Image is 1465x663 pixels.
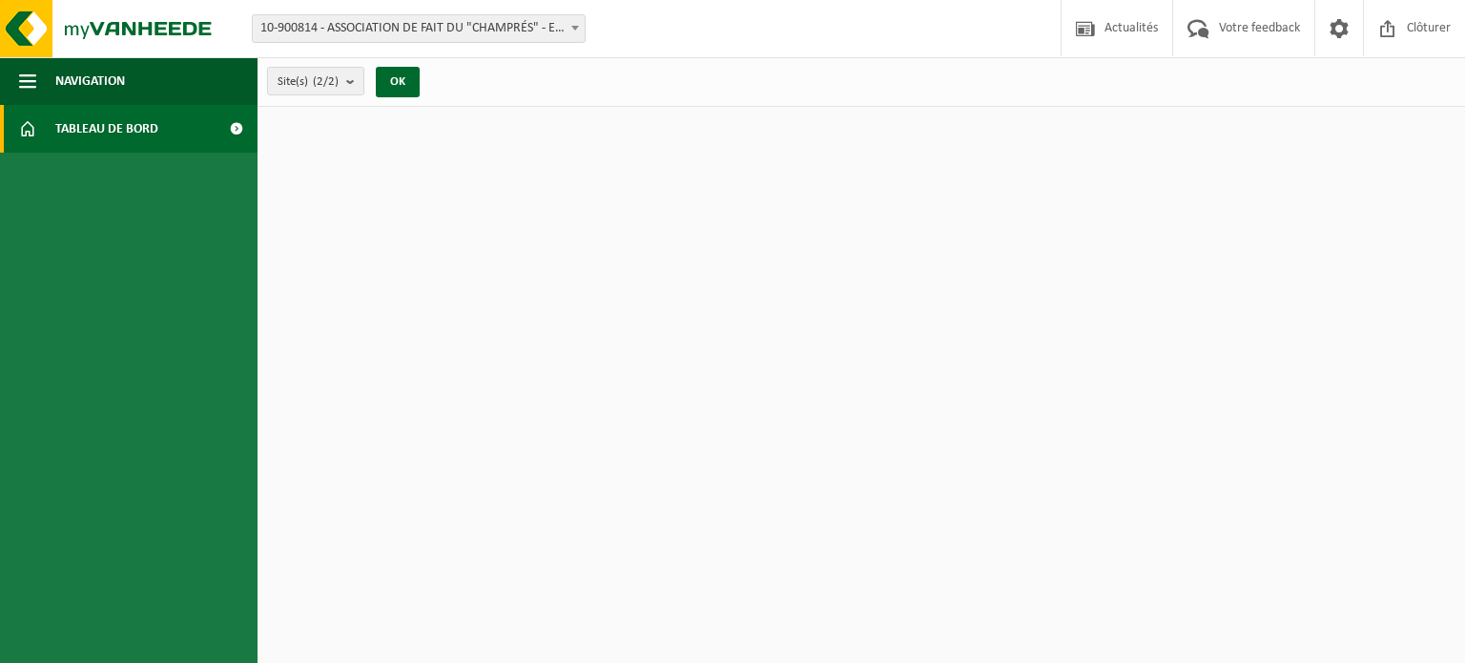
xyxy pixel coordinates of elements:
button: Site(s)(2/2) [267,67,364,95]
count: (2/2) [313,75,339,88]
span: 10-900814 - ASSOCIATION DE FAIT DU "CHAMPRÉS" - EUGIES [253,15,585,42]
span: Navigation [55,57,125,105]
span: 10-900814 - ASSOCIATION DE FAIT DU "CHAMPRÉS" - EUGIES [252,14,586,43]
button: OK [376,67,420,97]
span: Tableau de bord [55,105,158,153]
span: Site(s) [278,68,339,96]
